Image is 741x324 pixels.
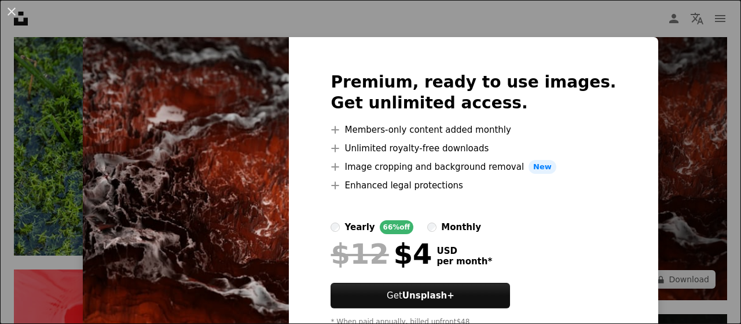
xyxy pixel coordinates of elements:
[402,290,454,301] strong: Unsplash+
[331,239,388,269] span: $12
[436,246,492,256] span: USD
[331,72,616,114] h2: Premium, ready to use images. Get unlimited access.
[331,141,616,155] li: Unlimited royalty-free downloads
[331,283,510,308] button: GetUnsplash+
[427,223,436,232] input: monthly
[529,160,556,174] span: New
[331,160,616,174] li: Image cropping and background removal
[331,123,616,137] li: Members-only content added monthly
[436,256,492,267] span: per month *
[331,239,432,269] div: $4
[380,220,414,234] div: 66% off
[331,223,340,232] input: yearly66%off
[344,220,375,234] div: yearly
[331,179,616,192] li: Enhanced legal protections
[441,220,481,234] div: monthly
